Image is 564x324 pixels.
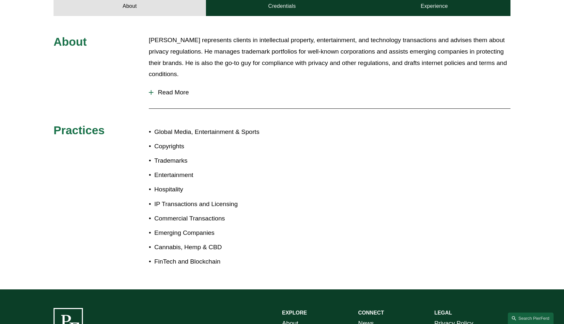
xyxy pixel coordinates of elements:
p: Global Media, Entertainment & Sports [154,126,282,138]
p: Trademarks [154,155,282,167]
strong: EXPLORE [282,310,307,316]
strong: CONNECT [358,310,384,316]
span: Read More [153,89,510,96]
p: Emerging Companies [154,227,282,239]
p: IP Transactions and Licensing [154,199,282,210]
button: Read More [149,84,510,101]
p: [PERSON_NAME] represents clients in intellectual property, entertainment, and technology transact... [149,35,510,80]
p: Copyrights [154,141,282,152]
strong: LEGAL [434,310,452,316]
span: Practices [54,124,105,137]
a: Search this site [508,313,554,324]
p: Commercial Transactions [154,213,282,224]
p: Hospitality [154,184,282,195]
p: Cannabis, Hemp & CBD [154,242,282,253]
p: FinTech and Blockchain [154,256,282,267]
p: Entertainment [154,170,282,181]
span: About [54,35,87,48]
